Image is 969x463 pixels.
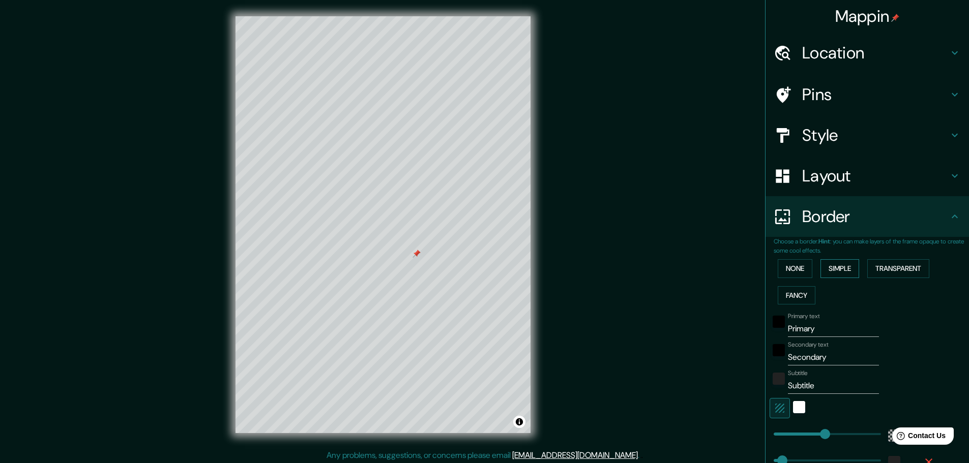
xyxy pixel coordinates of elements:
[802,206,949,227] h4: Border
[793,401,805,413] button: white
[512,450,638,460] a: [EMAIL_ADDRESS][DOMAIN_NAME]
[778,259,812,278] button: None
[641,449,643,461] div: .
[788,312,819,321] label: Primary text
[327,449,639,461] p: Any problems, suggestions, or concerns please email .
[766,33,969,73] div: Location
[802,84,949,105] h4: Pins
[802,166,949,186] h4: Layout
[788,369,808,378] label: Subtitle
[818,237,830,245] b: Hint
[788,341,829,349] label: Secondary text
[766,115,969,156] div: Style
[766,156,969,196] div: Layout
[778,286,815,305] button: Fancy
[891,14,899,22] img: pin-icon.png
[773,316,785,328] button: black
[639,449,641,461] div: .
[835,6,900,26] h4: Mappin
[867,259,929,278] button: Transparent
[513,416,525,428] button: Toggle attribution
[820,259,859,278] button: Simple
[766,74,969,115] div: Pins
[802,125,949,145] h4: Style
[802,43,949,63] h4: Location
[774,237,969,255] p: Choose a border. : you can make layers of the frame opaque to create some cool effects.
[773,373,785,385] button: color-222222
[878,423,958,452] iframe: Help widget launcher
[773,344,785,356] button: black
[766,196,969,237] div: Border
